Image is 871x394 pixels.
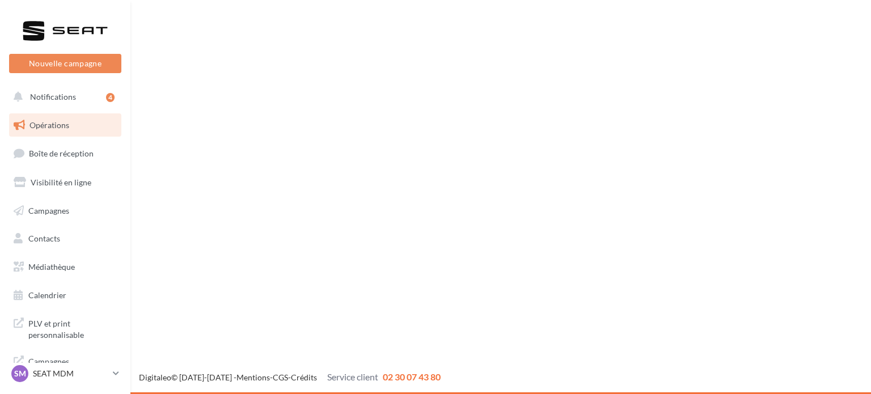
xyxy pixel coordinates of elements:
a: Campagnes [7,199,124,223]
span: PLV et print personnalisable [28,316,117,340]
a: Médiathèque [7,255,124,279]
span: Contacts [28,234,60,243]
span: Boîte de réception [29,149,94,158]
span: Médiathèque [28,262,75,272]
a: Crédits [291,372,317,382]
a: Digitaleo [139,372,171,382]
a: Mentions [236,372,270,382]
a: Calendrier [7,283,124,307]
span: Visibilité en ligne [31,177,91,187]
button: Nouvelle campagne [9,54,121,73]
a: Campagnes DataOnDemand [7,349,124,383]
a: SM SEAT MDM [9,363,121,384]
a: CGS [273,372,288,382]
a: Opérations [7,113,124,137]
span: 02 30 07 43 80 [383,371,441,382]
span: Calendrier [28,290,66,300]
a: Visibilité en ligne [7,171,124,194]
span: © [DATE]-[DATE] - - - [139,372,441,382]
p: SEAT MDM [33,368,108,379]
a: Contacts [7,227,124,251]
span: Notifications [30,92,76,101]
span: Service client [327,371,378,382]
a: PLV et print personnalisable [7,311,124,345]
span: Opérations [29,120,69,130]
div: 4 [106,93,115,102]
span: SM [14,368,26,379]
span: Campagnes DataOnDemand [28,354,117,378]
span: Campagnes [28,205,69,215]
button: Notifications 4 [7,85,119,109]
a: Boîte de réception [7,141,124,166]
